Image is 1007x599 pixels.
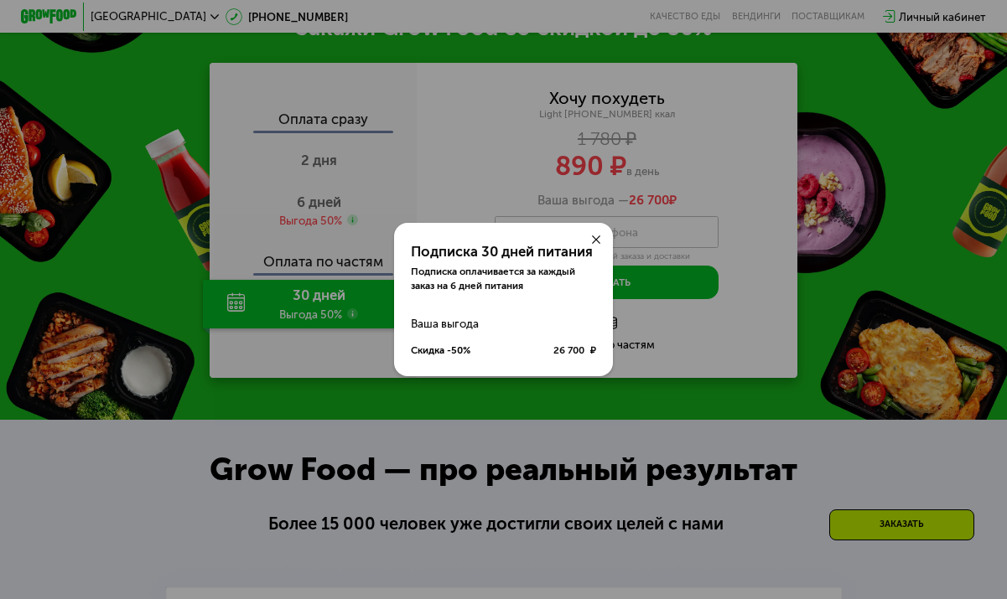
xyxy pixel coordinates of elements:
div: 26 700 [553,343,596,358]
span: ₽ [590,343,596,358]
div: Подписка оплачивается за каждый заказ на 6 дней питания [411,265,595,292]
div: Подписка 30 дней питания [411,243,595,260]
div: Ваша выгода [411,310,595,338]
div: Скидка -50% [411,343,470,358]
